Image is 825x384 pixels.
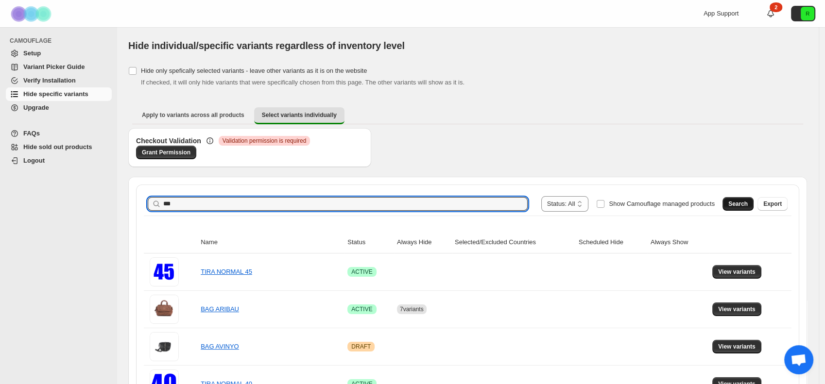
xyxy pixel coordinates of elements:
span: Grant Permission [142,149,190,156]
span: FAQs [23,130,40,137]
a: TIRA NORMAL 45 [201,268,252,275]
a: Grant Permission [136,146,196,159]
th: Always Hide [394,232,452,253]
img: BAG ARIBAU [150,295,179,324]
span: App Support [704,10,739,17]
span: Hide only spefically selected variants - leave other variants as it is on the website [141,67,367,74]
span: Apply to variants across all products [142,111,244,119]
span: CAMOUFLAGE [10,37,112,45]
a: BAG AVINYO [201,343,239,350]
span: Verify Installation [23,77,76,84]
a: Variant Picker Guide [6,60,112,74]
span: 7 variants [400,306,424,313]
span: Setup [23,50,41,57]
th: Always Show [648,232,709,253]
a: BAG ARIBAU [201,305,239,313]
button: View variants [712,265,761,279]
div: 2 [770,2,782,12]
span: Upgrade [23,104,49,111]
button: View variants [712,340,761,353]
a: Hide specific variants [6,87,112,101]
a: 2 [766,9,775,18]
div: Chat abierto [784,345,813,374]
text: R [806,11,809,17]
span: View variants [718,268,756,276]
span: Search [728,200,748,208]
span: Show Camouflage managed products [609,200,715,207]
span: If checked, it will only hide variants that were specifically chosen from this page. The other va... [141,79,464,86]
button: Avatar with initials R [791,6,815,21]
span: Hide specific variants [23,90,88,98]
th: Scheduled Hide [576,232,648,253]
img: Camouflage [8,0,56,27]
button: Select variants individually [254,107,344,124]
a: Logout [6,154,112,167]
span: View variants [718,343,756,351]
a: Upgrade [6,101,112,115]
span: Logout [23,157,45,164]
th: Selected/Excluded Countries [452,232,576,253]
button: Export [757,197,788,211]
a: Setup [6,47,112,60]
span: ACTIVE [351,305,372,313]
span: Avatar with initials R [801,7,814,20]
button: Search [722,197,754,211]
button: View variants [712,302,761,316]
span: Validation permission is required [223,137,307,145]
a: Hide sold out products [6,140,112,154]
span: Hide sold out products [23,143,92,150]
span: Select variants individually [262,111,337,119]
button: Apply to variants across all products [134,107,252,123]
span: ACTIVE [351,268,372,276]
span: DRAFT [351,343,371,351]
span: Hide individual/specific variants regardless of inventory level [128,40,405,51]
th: Status [344,232,394,253]
span: Export [763,200,782,208]
a: Verify Installation [6,74,112,87]
span: Variant Picker Guide [23,63,85,70]
a: FAQs [6,127,112,140]
img: BAG AVINYO [150,332,179,361]
span: View variants [718,305,756,313]
h3: Checkout Validation [136,136,201,146]
th: Name [198,232,344,253]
